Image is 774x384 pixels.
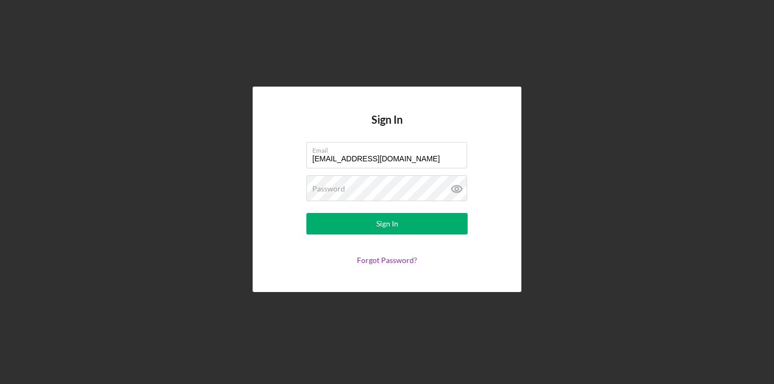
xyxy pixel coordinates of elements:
[357,255,417,265] a: Forgot Password?
[312,143,467,154] label: Email
[376,213,398,234] div: Sign In
[371,113,403,142] h4: Sign In
[306,213,468,234] button: Sign In
[312,184,345,193] label: Password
